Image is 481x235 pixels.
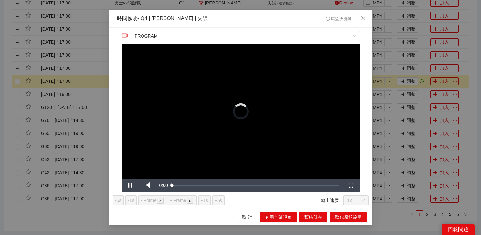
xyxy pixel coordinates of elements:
[330,212,367,222] button: 取代原始範圍
[237,212,257,222] button: 取 消
[159,182,168,188] span: 0:00
[335,213,362,220] span: 取代原始範圍
[198,195,210,205] button: +1s
[212,195,224,205] button: +5s
[260,212,297,222] button: 套用全部視角
[321,195,343,205] label: 輸出速度
[113,195,124,205] button: -5s
[242,213,252,220] span: 取 消
[361,16,366,21] span: close
[172,184,339,186] div: Progress Bar
[117,15,208,22] div: 時間修改 - Q4 | [PERSON_NAME] | 失誤
[121,44,360,179] div: Video Player
[139,178,157,192] button: Mute
[167,195,196,205] button: + Framec
[347,195,365,205] span: 1x
[135,31,356,41] span: PROGRAM
[325,17,330,21] span: info-circle
[121,32,128,39] span: video-camera
[442,224,475,235] div: 回報問題
[121,178,139,192] button: Pause
[138,195,167,205] button: - Framez
[299,212,327,222] button: 暫時儲存
[355,10,372,27] button: Close
[342,178,360,192] button: Fullscreen
[125,195,136,205] button: -1s
[265,213,292,220] span: 套用全部視角
[325,17,351,21] span: 鍵盤快捷鍵
[304,213,322,220] span: 暫時儲存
